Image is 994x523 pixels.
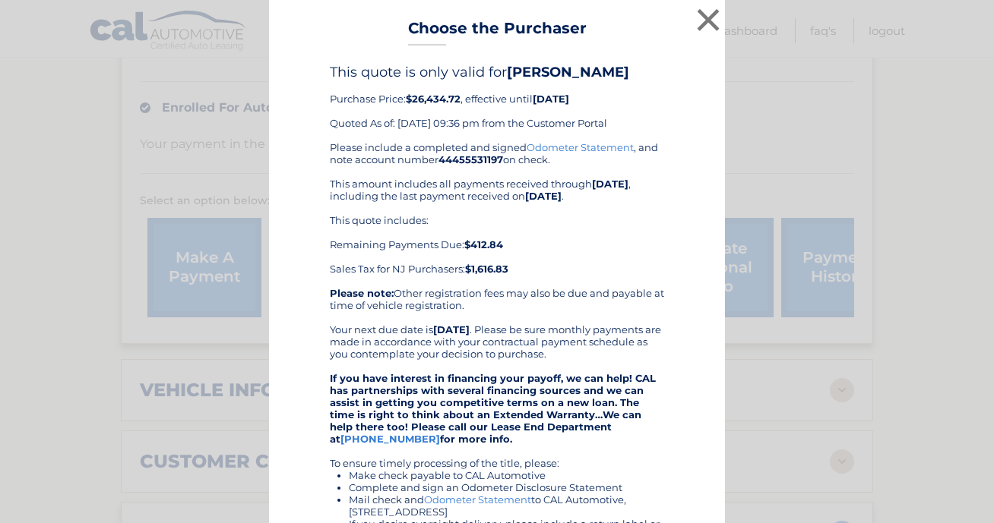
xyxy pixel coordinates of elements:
button: × [693,5,723,35]
b: $412.84 [464,238,503,250]
b: [PERSON_NAME] [507,64,629,80]
b: [DATE] [525,190,562,202]
li: Make check payable to CAL Automotive [349,469,664,481]
strong: If you have interest in financing your payoff, we can help! CAL has partnerships with several fin... [330,372,656,445]
b: $1,616.83 [465,263,508,275]
li: Complete and sign an Odometer Disclosure Statement [349,481,664,493]
li: Mail check and to CAL Automotive, [STREET_ADDRESS] [349,493,664,518]
b: [DATE] [533,93,569,105]
b: 44455531197 [438,153,503,165]
a: [PHONE_NUMBER] [340,433,440,445]
b: Please note: [330,287,394,299]
h3: Choose the Purchaser [408,19,587,46]
a: Odometer Statement [424,493,531,506]
a: Odometer Statement [527,141,634,153]
b: [DATE] [592,178,628,190]
h4: This quote is only valid for [330,64,664,80]
b: [DATE] [433,323,470,336]
div: This quote includes: Remaining Payments Due: Sales Tax for NJ Purchasers: [330,214,664,275]
b: $26,434.72 [406,93,461,105]
div: Purchase Price: , effective until Quoted As of: [DATE] 09:36 pm from the Customer Portal [330,64,664,141]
